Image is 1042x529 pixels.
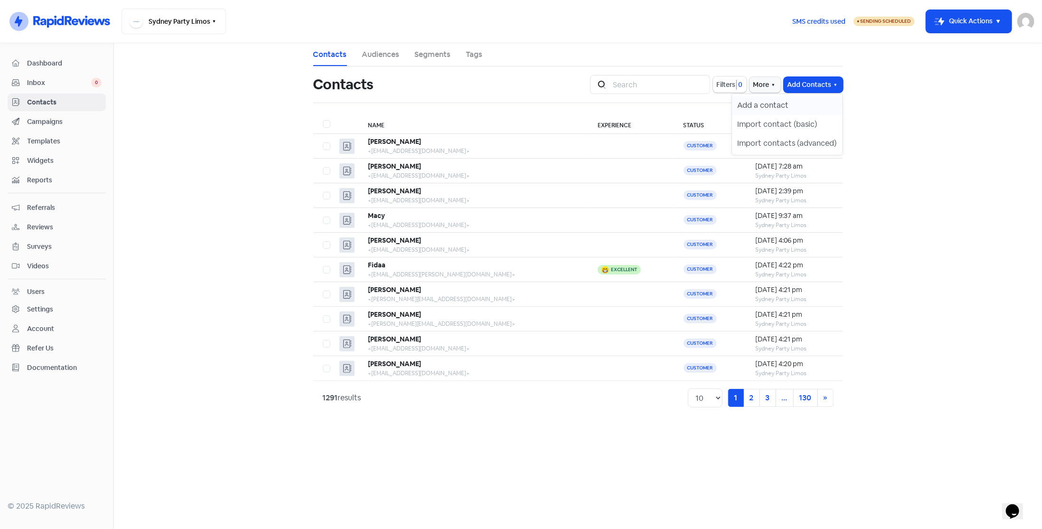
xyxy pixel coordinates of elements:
[8,359,106,377] a: Documentation
[27,175,102,185] span: Reports
[368,221,579,229] div: <[EMAIL_ADDRESS][DOMAIN_NAME]>
[323,393,338,403] strong: 1291
[684,240,717,249] span: Customer
[608,75,710,94] input: Search
[27,324,54,334] div: Account
[684,339,717,348] span: Customer
[776,389,794,407] a: ...
[755,236,833,246] div: [DATE] 4:06 pm
[755,260,833,270] div: [DATE] 4:22 pm
[793,389,818,407] a: 130
[684,190,717,200] span: Customer
[8,301,106,318] a: Settings
[27,58,102,68] span: Dashboard
[27,78,91,88] span: Inbox
[368,147,579,155] div: <[EMAIL_ADDRESS][DOMAIN_NAME]>
[784,77,843,93] button: Add Contacts
[684,314,717,323] span: Customer
[755,344,833,353] div: Sydney Party Limos
[674,114,746,134] th: Status
[684,289,717,299] span: Customer
[27,156,102,166] span: Widgets
[27,304,53,314] div: Settings
[755,211,833,221] div: [DATE] 9:37 am
[27,363,102,373] span: Documentation
[750,77,781,93] button: More
[8,152,106,170] a: Widgets
[755,171,833,180] div: Sydney Party Limos
[27,136,102,146] span: Templates
[8,340,106,357] a: Refer Us
[368,359,422,368] b: [PERSON_NAME]
[824,393,827,403] span: »
[368,369,579,378] div: <[EMAIL_ADDRESS][DOMAIN_NAME]>
[732,115,843,134] button: Import contact (basic)
[755,270,833,279] div: Sydney Party Limos
[8,171,106,189] a: Reports
[27,343,102,353] span: Refer Us
[1002,491,1033,520] iframe: chat widget
[91,78,102,87] span: 0
[755,285,833,295] div: [DATE] 4:21 pm
[684,264,717,274] span: Customer
[755,186,833,196] div: [DATE] 2:39 pm
[368,211,385,220] b: Macy
[313,49,347,60] a: Contacts
[27,203,102,213] span: Referrals
[368,320,579,328] div: <[PERSON_NAME][EMAIL_ADDRESS][DOMAIN_NAME]>
[8,238,106,255] a: Surveys
[684,166,717,175] span: Customer
[717,80,736,90] span: Filters
[415,49,451,60] a: Segments
[323,392,361,404] div: results
[27,287,45,297] div: Users
[784,16,854,26] a: SMS credits used
[8,55,106,72] a: Dashboard
[684,363,717,373] span: Customer
[684,215,717,225] span: Customer
[755,196,833,205] div: Sydney Party Limos
[755,221,833,229] div: Sydney Party Limos
[854,16,915,27] a: Sending Scheduled
[611,267,637,272] div: Excellent
[1017,13,1034,30] img: User
[8,113,106,131] a: Campaigns
[8,283,106,301] a: Users
[368,335,422,343] b: [PERSON_NAME]
[27,261,102,271] span: Videos
[684,141,717,151] span: Customer
[368,137,422,146] b: [PERSON_NAME]
[755,310,833,320] div: [DATE] 4:21 pm
[368,344,579,353] div: <[EMAIL_ADDRESS][DOMAIN_NAME]>
[732,134,843,153] button: Import contacts (advanced)
[8,501,106,512] div: © 2025 RapidReviews
[737,80,743,90] span: 0
[358,114,588,134] th: Name
[8,74,106,92] a: Inbox 0
[926,10,1012,33] button: Quick Actions
[368,295,579,303] div: <[PERSON_NAME][EMAIL_ADDRESS][DOMAIN_NAME]>
[8,94,106,111] a: Contacts
[27,97,102,107] span: Contacts
[8,199,106,217] a: Referrals
[817,389,834,407] a: Next
[466,49,483,60] a: Tags
[368,270,579,279] div: <[EMAIL_ADDRESS][PERSON_NAME][DOMAIN_NAME]>
[755,334,833,344] div: [DATE] 4:21 pm
[368,196,579,205] div: <[EMAIL_ADDRESS][DOMAIN_NAME]>
[755,295,833,303] div: Sydney Party Limos
[368,246,579,254] div: <[EMAIL_ADDRESS][DOMAIN_NAME]>
[755,359,833,369] div: [DATE] 4:20 pm
[8,218,106,236] a: Reviews
[792,17,845,27] span: SMS credits used
[27,222,102,232] span: Reviews
[368,261,385,269] b: Fidaa
[368,310,422,319] b: [PERSON_NAME]
[122,9,226,34] button: Sydney Party Limos
[368,285,422,294] b: [PERSON_NAME]
[713,76,747,93] button: Filters0
[588,114,674,134] th: Experience
[743,389,760,407] a: 2
[755,369,833,378] div: Sydney Party Limos
[368,187,422,195] b: [PERSON_NAME]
